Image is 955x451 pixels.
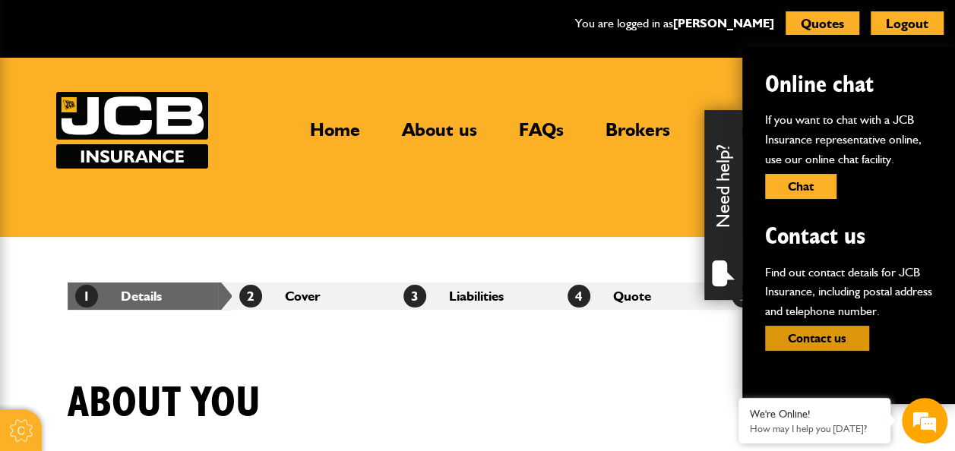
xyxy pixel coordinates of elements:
[575,14,774,33] p: You are logged in as
[750,423,879,434] p: How may I help you today?
[232,282,396,310] li: Cover
[403,285,426,307] span: 3
[68,378,261,429] h1: About you
[239,285,262,307] span: 2
[765,222,932,251] h2: Contact us
[765,70,932,99] h2: Online chat
[871,11,944,35] button: Logout
[396,282,560,310] li: Liabilities
[704,110,742,300] div: Need help?
[75,285,98,307] span: 1
[765,110,932,169] p: If you want to chat with a JCB Insurance representative online, use our online chat facility.
[299,118,372,153] a: Home
[68,282,232,310] li: Details
[56,92,208,169] a: JCB Insurance Services
[673,16,774,30] a: [PERSON_NAME]
[765,263,932,321] p: Find out contact details for JCB Insurance, including postal address and telephone number.
[560,282,724,310] li: Quote
[56,92,208,169] img: JCB Insurance Services logo
[765,326,869,351] button: Contact us
[568,285,590,307] span: 4
[391,118,489,153] a: About us
[750,408,879,421] div: We're Online!
[508,118,575,153] a: FAQs
[765,174,836,199] button: Chat
[786,11,859,35] button: Quotes
[700,118,887,153] a: Products & Services
[594,118,681,153] a: Brokers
